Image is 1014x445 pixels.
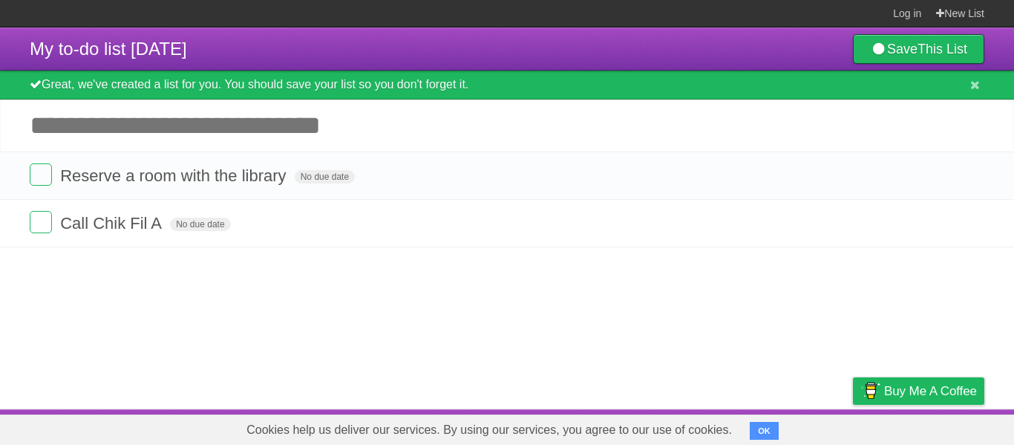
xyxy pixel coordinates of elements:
[917,42,967,56] b: This List
[30,39,187,59] span: My to-do list [DATE]
[60,214,166,233] span: Call Chik Fil A
[170,218,230,231] span: No due date
[30,163,52,186] label: Done
[891,413,984,441] a: Suggest a feature
[655,413,687,441] a: About
[295,170,355,183] span: No due date
[750,422,779,440] button: OK
[783,413,816,441] a: Terms
[834,413,872,441] a: Privacy
[853,377,984,405] a: Buy me a coffee
[60,166,290,185] span: Reserve a room with the library
[860,378,880,403] img: Buy me a coffee
[884,378,977,404] span: Buy me a coffee
[853,34,984,64] a: SaveThis List
[232,415,747,445] span: Cookies help us deliver our services. By using our services, you agree to our use of cookies.
[704,413,765,441] a: Developers
[30,211,52,233] label: Done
